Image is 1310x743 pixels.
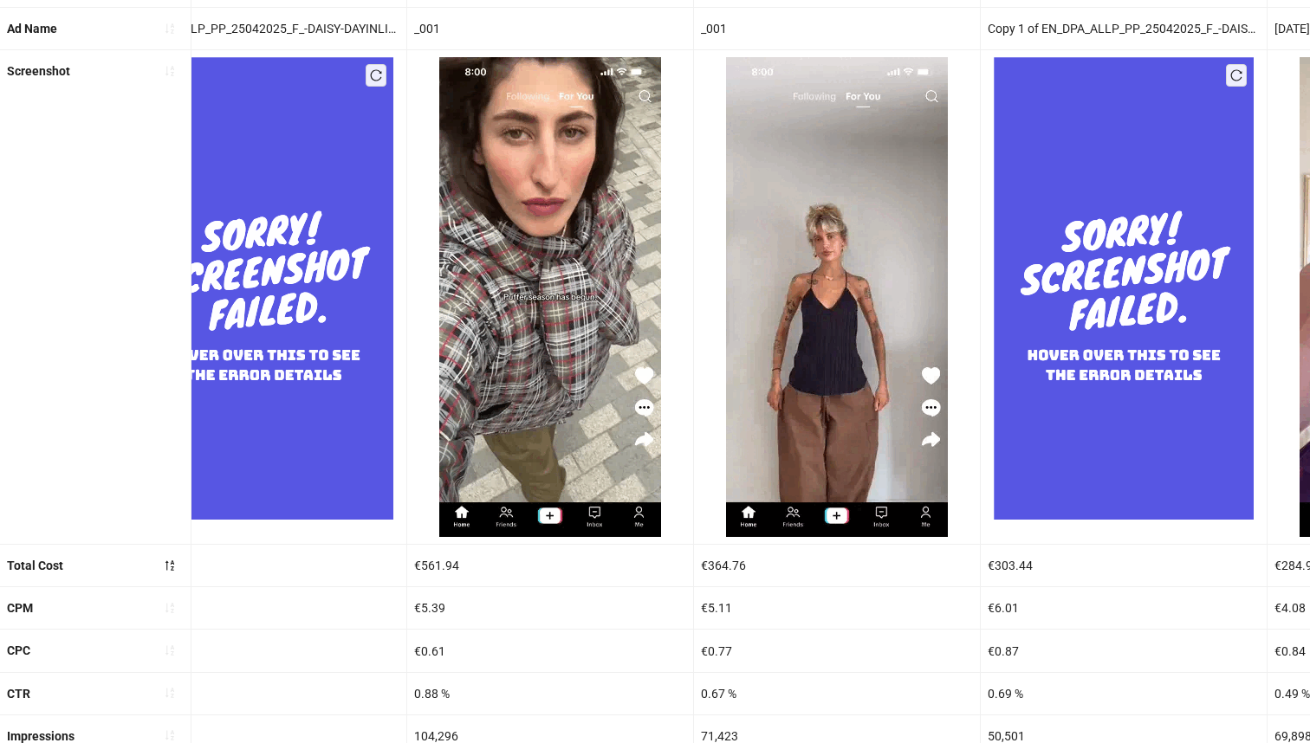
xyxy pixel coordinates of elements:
div: 0.67 % [694,673,980,714]
img: Failed Screenshot Placeholder [133,57,393,519]
div: €0.80 [120,630,406,671]
img: Failed Screenshot Placeholder [994,57,1254,519]
div: EN_DPA_ALLP_PP_25042025_F_-DAISY-DAYINLIFE_CC_SS_SC12_USP1_TK_CONVERSION_ [120,8,406,49]
img: Screenshot 1842984028558369 [439,57,661,537]
div: 0.74 % [120,673,406,714]
span: sort-ascending [164,602,176,614]
div: _001 [407,8,693,49]
b: Total Cost [7,559,63,572]
div: €0.77 [694,630,980,671]
div: €5.39 [407,587,693,629]
div: €303.44 [981,545,1267,586]
span: sort-descending [164,559,176,572]
span: reload [1230,69,1242,81]
div: 0.88 % [407,673,693,714]
div: €0.61 [407,630,693,671]
span: sort-ascending [164,687,176,699]
div: €5.95 [120,587,406,629]
div: Copy 1 of EN_DPA_ALLP_PP_25042025_F_-DAISY-DAYINLIFE_CC_SS_SC12_USP1_TK_CONVERSION_ [981,8,1267,49]
div: _001 [694,8,980,49]
b: CPM [7,601,33,615]
b: CTR [7,687,30,701]
div: €0.87 [981,630,1267,671]
span: reload [370,69,382,81]
b: Ad Name [7,22,57,36]
b: Impressions [7,729,75,743]
span: sort-ascending [164,644,176,656]
img: Screenshot 1842984028560513 [726,57,948,537]
b: Screenshot [7,64,70,78]
div: €6.01 [981,587,1267,629]
div: €5.11 [694,587,980,629]
span: sort-ascending [164,23,176,35]
div: €561.94 [407,545,693,586]
span: sort-ascending [164,729,176,741]
div: 0.69 % [981,673,1267,714]
div: €364.76 [694,545,980,586]
div: €654.32 [120,545,406,586]
span: sort-ascending [164,65,176,77]
b: CPC [7,643,30,657]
